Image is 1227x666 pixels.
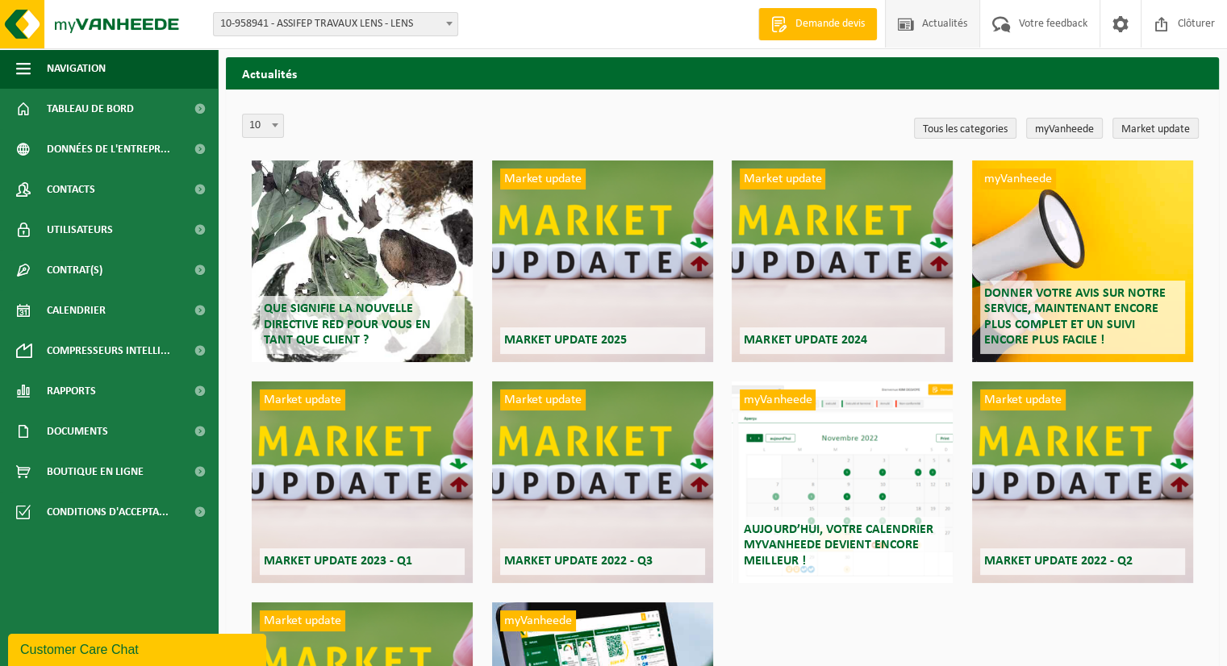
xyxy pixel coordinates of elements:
[260,389,345,410] span: Market update
[492,381,713,583] a: Market update Market update 2022 - Q3
[47,452,144,492] span: Boutique en ligne
[500,389,586,410] span: Market update
[47,492,169,532] span: Conditions d'accepta...
[980,169,1056,189] span: myVanheede
[740,169,825,189] span: Market update
[914,118,1016,139] a: Tous les categories
[492,160,713,362] a: Market update Market update 2025
[47,89,134,129] span: Tableau de bord
[47,290,106,331] span: Calendrier
[47,48,106,89] span: Navigation
[791,16,869,32] span: Demande devis
[47,210,113,250] span: Utilisateurs
[243,114,283,137] span: 10
[732,160,953,362] a: Market update Market update 2024
[972,160,1193,362] a: myVanheede Donner votre avis sur notre service, maintenant encore plus complet et un suivi encore...
[740,389,816,410] span: myVanheede
[984,287,1166,347] span: Donner votre avis sur notre service, maintenant encore plus complet et un suivi encore plus facile !
[500,610,576,631] span: myVanheede
[226,57,1219,89] h2: Actualités
[732,381,953,583] a: myVanheede Aujourd’hui, votre calendrier myVanheede devient encore meilleur !
[264,302,431,346] span: Que signifie la nouvelle directive RED pour vous en tant que client ?
[260,610,345,631] span: Market update
[504,334,627,347] span: Market update 2025
[242,114,284,138] span: 10
[47,169,95,210] span: Contacts
[984,555,1133,568] span: Market update 2022 - Q2
[758,8,877,40] a: Demande devis
[504,555,653,568] span: Market update 2022 - Q3
[47,411,108,452] span: Documents
[744,523,933,567] span: Aujourd’hui, votre calendrier myVanheede devient encore meilleur !
[980,389,1066,410] span: Market update
[500,169,586,189] span: Market update
[214,13,457,35] span: 10-958941 - ASSIFEP TRAVAUX LENS - LENS
[264,555,412,568] span: Market update 2023 - Q1
[47,331,170,371] span: Compresseurs intelli...
[252,160,473,362] a: Que signifie la nouvelle directive RED pour vous en tant que client ?
[972,381,1193,583] a: Market update Market update 2022 - Q2
[47,250,102,290] span: Contrat(s)
[47,129,170,169] span: Données de l'entrepr...
[1026,118,1103,139] a: myVanheede
[1112,118,1199,139] a: Market update
[744,334,866,347] span: Market update 2024
[8,631,269,666] iframe: chat widget
[47,371,96,411] span: Rapports
[213,12,458,36] span: 10-958941 - ASSIFEP TRAVAUX LENS - LENS
[252,381,473,583] a: Market update Market update 2023 - Q1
